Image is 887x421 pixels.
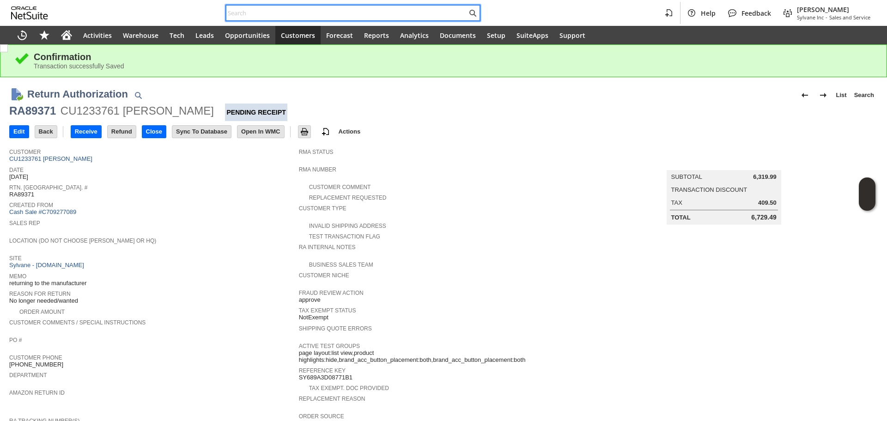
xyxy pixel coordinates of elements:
[17,30,28,41] svg: Recent Records
[9,361,63,368] span: [PHONE_NUMBER]
[9,238,156,244] a: Location (Do Not Choose [PERSON_NAME] or HQ)
[859,195,875,211] span: Oracle Guided Learning Widget. To move around, please hold and drag
[309,184,371,190] a: Customer Comment
[559,31,585,40] span: Support
[219,26,275,44] a: Opportunities
[299,349,584,364] span: page layout:list view,product highlights:hide,brand_acc_button_placement:both,brand_acc_button_pl...
[108,126,136,138] input: Refund
[33,26,55,44] div: Shortcuts
[299,374,352,381] span: SY689A3D08771B1
[164,26,190,44] a: Tech
[172,126,231,138] input: Sync To Database
[299,126,310,137] img: Print
[335,128,365,135] a: Actions
[299,343,360,349] a: Active Test Groups
[123,31,158,40] span: Warehouse
[39,30,50,41] svg: Shortcuts
[299,367,346,374] a: Reference Key
[11,6,48,19] svg: logo
[237,126,284,138] input: Open In WMC
[829,14,870,21] span: Sales and Service
[487,31,505,40] span: Setup
[358,26,395,44] a: Reports
[299,290,364,296] a: Fraud Review Action
[395,26,434,44] a: Analytics
[9,297,78,305] span: No longer needed/wanted
[309,262,373,268] a: Business Sales Team
[83,31,112,40] span: Activities
[671,173,702,180] a: Subtotal
[9,220,40,226] a: Sales Rep
[851,88,878,103] a: Search
[667,155,781,170] caption: Summary
[281,31,315,40] span: Customers
[225,104,287,121] div: Pending Receipt
[9,155,95,162] a: CU1233761 [PERSON_NAME]
[298,126,310,138] input: Print
[299,413,344,420] a: Order Source
[9,291,71,297] a: Reason For Return
[19,309,65,315] a: Order Amount
[78,26,117,44] a: Activities
[826,14,827,21] span: -
[225,31,270,40] span: Opportunities
[299,205,346,212] a: Customer Type
[9,104,56,118] div: RA89371
[142,126,166,138] input: Close
[364,31,389,40] span: Reports
[61,30,72,41] svg: Home
[481,26,511,44] a: Setup
[440,31,476,40] span: Documents
[275,26,321,44] a: Customers
[9,184,87,191] a: Rtn. [GEOGRAPHIC_DATA]. #
[299,244,356,250] a: RA Internal Notes
[9,280,87,287] span: returning to the manufacturer
[797,5,870,14] span: [PERSON_NAME]
[10,126,29,138] input: Edit
[9,167,24,173] a: Date
[741,9,771,18] span: Feedback
[9,319,146,326] a: Customer Comments / Special Instructions
[9,149,41,155] a: Customer
[133,90,144,101] img: Quick Find
[9,354,62,361] a: Customer Phone
[467,7,478,18] svg: Search
[9,191,34,198] span: RA89371
[226,7,467,18] input: Search
[9,173,28,181] span: [DATE]
[554,26,591,44] a: Support
[671,199,682,206] a: Tax
[9,372,47,378] a: Department
[753,173,777,181] span: 6,319.99
[818,90,829,101] img: Next
[34,52,873,62] div: Confirmation
[309,195,387,201] a: Replacement Requested
[859,177,875,211] iframe: Click here to launch Oracle Guided Learning Help Panel
[190,26,219,44] a: Leads
[326,31,353,40] span: Forecast
[299,149,334,155] a: RMA Status
[320,126,331,137] img: add-record.svg
[832,88,851,103] a: List
[309,233,380,240] a: Test Transaction Flag
[299,396,365,402] a: Replacement reason
[299,325,372,332] a: Shipping Quote Errors
[35,126,57,138] input: Back
[9,202,53,208] a: Created From
[299,296,321,304] span: approve
[299,314,328,321] span: NotExempt
[671,186,747,193] a: Transaction Discount
[9,208,76,215] a: Cash Sale #C709277089
[299,272,349,279] a: Customer Niche
[27,86,128,102] h1: Return Authorization
[434,26,481,44] a: Documents
[9,255,22,262] a: Site
[9,262,86,268] a: Sylvane - [DOMAIN_NAME]
[751,214,777,221] span: 6,729.49
[511,26,554,44] a: SuiteApps
[9,390,65,396] a: Amazon Return ID
[701,9,716,18] span: Help
[797,14,824,21] span: Sylvane Inc
[170,31,184,40] span: Tech
[309,385,389,391] a: Tax Exempt. Doc Provided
